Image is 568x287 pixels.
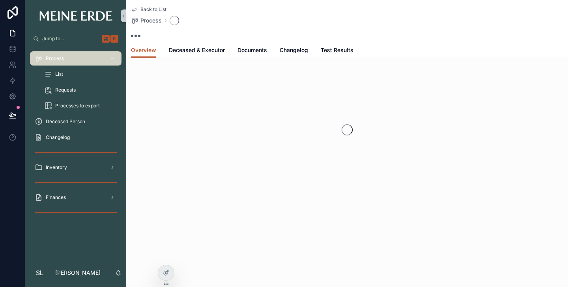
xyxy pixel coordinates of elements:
[131,43,156,58] a: Overview
[39,11,112,21] img: App logo
[55,87,76,93] span: Requests
[169,43,225,59] a: Deceased & Executor
[55,71,63,77] span: List
[46,55,64,62] span: Process
[131,17,162,24] a: Process
[39,99,121,113] a: Processes to export
[46,134,70,141] span: Changelog
[131,6,166,13] a: Back to List
[30,114,121,129] a: Deceased Person
[39,83,121,97] a: Requests
[131,46,156,54] span: Overview
[46,164,67,171] span: Inventory
[55,269,101,277] p: [PERSON_NAME]
[39,67,121,81] a: List
[140,17,162,24] span: Process
[25,46,126,229] div: scrollable content
[321,46,353,54] span: Test Results
[237,43,267,59] a: Documents
[55,103,100,109] span: Processes to export
[42,36,99,42] span: Jump to...
[140,6,166,13] span: Back to List
[321,43,353,59] a: Test Results
[30,51,121,66] a: Process
[30,130,121,144] a: Changelog
[280,43,308,59] a: Changelog
[237,46,267,54] span: Documents
[30,32,121,46] button: Jump to...K
[46,194,66,201] span: Finances
[30,190,121,204] a: Finances
[1,38,15,52] iframe: Spotlight
[46,118,85,125] span: Deceased Person
[111,36,118,42] span: K
[169,46,225,54] span: Deceased & Executor
[36,268,43,278] span: SL
[30,160,121,174] a: Inventory
[280,46,308,54] span: Changelog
